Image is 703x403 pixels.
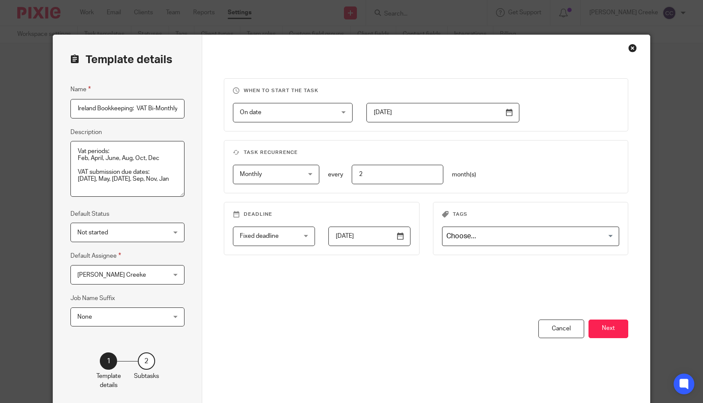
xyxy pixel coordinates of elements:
div: 1 [100,352,117,370]
p: Subtasks [134,372,159,381]
span: On date [240,109,261,115]
p: Template details [96,372,121,390]
label: Job Name Suffix [70,294,115,303]
p: every [328,170,343,179]
span: Monthly [240,171,262,177]
div: Search for option [442,227,619,246]
span: None [77,314,92,320]
div: Close this dialog window [628,44,637,52]
span: Fixed deadline [240,233,279,239]
h3: Deadline [233,211,410,218]
h3: When to start the task [233,87,619,94]
span: Not started [77,230,108,236]
div: Cancel [538,320,584,338]
div: 2 [138,352,155,370]
button: Next [588,320,628,338]
label: Name [70,84,91,94]
label: Default Status [70,210,109,218]
h2: Template details [70,52,172,67]
input: Search for option [443,229,614,244]
span: [PERSON_NAME] Creeke [77,272,146,278]
h3: Task recurrence [233,149,619,156]
h3: Tags [442,211,619,218]
label: Description [70,128,102,137]
span: month(s) [452,172,476,178]
textarea: Vat periods: Feb, April, June, Aug, Oct, Dec VAT submission due dates: [DATE], May, [DATE], Sep, ... [70,141,184,197]
label: Default Assignee [70,251,121,261]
